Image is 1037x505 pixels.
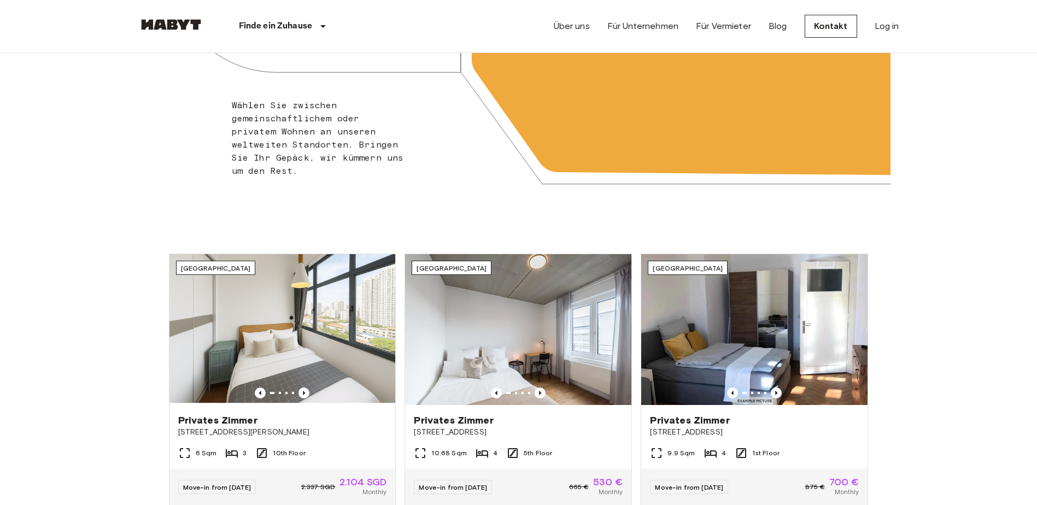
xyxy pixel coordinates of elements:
span: [STREET_ADDRESS] [650,427,859,438]
a: Kontakt [805,15,857,38]
span: Move-in from [DATE] [183,483,251,491]
a: Für Unternehmen [607,20,678,33]
span: [STREET_ADDRESS] [414,427,623,438]
span: 1st Floor [752,448,780,458]
img: Marketing picture of unit DE-04-037-026-03Q [405,254,631,405]
span: Move-in from [DATE] [655,483,723,491]
span: [GEOGRAPHIC_DATA] [653,264,723,272]
button: Previous image [298,387,309,398]
span: 665 € [569,482,589,492]
span: Privates Zimmer [178,414,257,427]
span: Privates Zimmer [650,414,729,427]
span: 3 [243,448,247,458]
button: Previous image [771,387,782,398]
img: Habyt [138,19,204,30]
span: 6 Sqm [196,448,217,458]
span: [GEOGRAPHIC_DATA] [417,264,487,272]
button: Previous image [255,387,266,398]
span: 530 € [593,477,623,487]
span: 9.9 Sqm [667,448,695,458]
button: Previous image [491,387,502,398]
img: Marketing picture of unit SG-01-116-001-02 [169,254,396,405]
button: Previous image [535,387,546,398]
span: Wählen Sie zwischen gemeinschaftlichem oder privatem Wohnen an unseren weltweiten Standorten. Bri... [232,100,404,176]
span: Move-in from [DATE] [419,483,487,491]
span: 700 € [829,477,859,487]
span: Monthly [599,487,623,497]
a: Blog [769,20,787,33]
span: 5th Floor [524,448,552,458]
a: Über uns [554,20,590,33]
button: Previous image [727,387,738,398]
span: 2.337 SGD [301,482,335,492]
span: 10th Floor [273,448,306,458]
span: Monthly [362,487,386,497]
a: Log in [875,20,899,33]
span: Privates Zimmer [414,414,493,427]
span: [STREET_ADDRESS][PERSON_NAME] [178,427,387,438]
img: Marketing picture of unit DE-02-025-001-04HF [641,254,868,405]
span: 4 [722,448,726,458]
span: [GEOGRAPHIC_DATA] [181,264,251,272]
span: 2.104 SGD [339,477,386,487]
span: Monthly [835,487,859,497]
span: 875 € [805,482,825,492]
a: Für Vermieter [696,20,751,33]
p: Finde ein Zuhause [239,20,313,33]
span: 10.68 Sqm [431,448,466,458]
span: 4 [493,448,497,458]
